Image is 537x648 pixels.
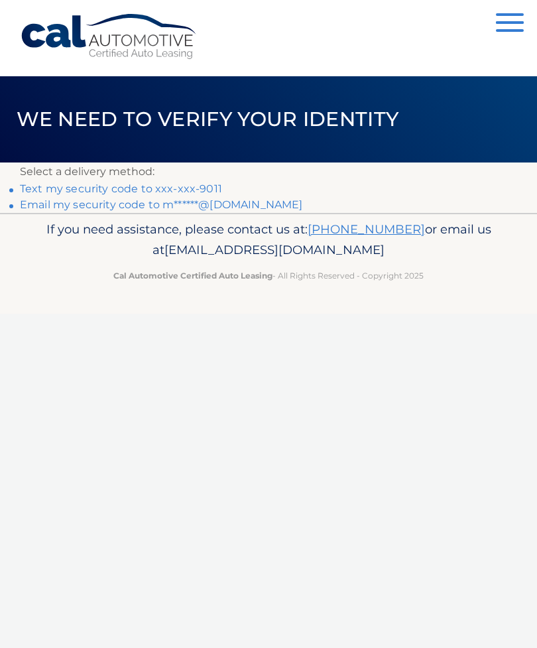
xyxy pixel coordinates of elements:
[20,162,517,181] p: Select a delivery method:
[17,107,399,131] span: We need to verify your identity
[20,198,303,211] a: Email my security code to m******@[DOMAIN_NAME]
[20,13,199,60] a: Cal Automotive
[20,269,517,283] p: - All Rights Reserved - Copyright 2025
[164,242,385,257] span: [EMAIL_ADDRESS][DOMAIN_NAME]
[496,13,524,35] button: Menu
[113,271,272,281] strong: Cal Automotive Certified Auto Leasing
[20,219,517,261] p: If you need assistance, please contact us at: or email us at
[20,182,222,195] a: Text my security code to xxx-xxx-9011
[308,222,425,237] a: [PHONE_NUMBER]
